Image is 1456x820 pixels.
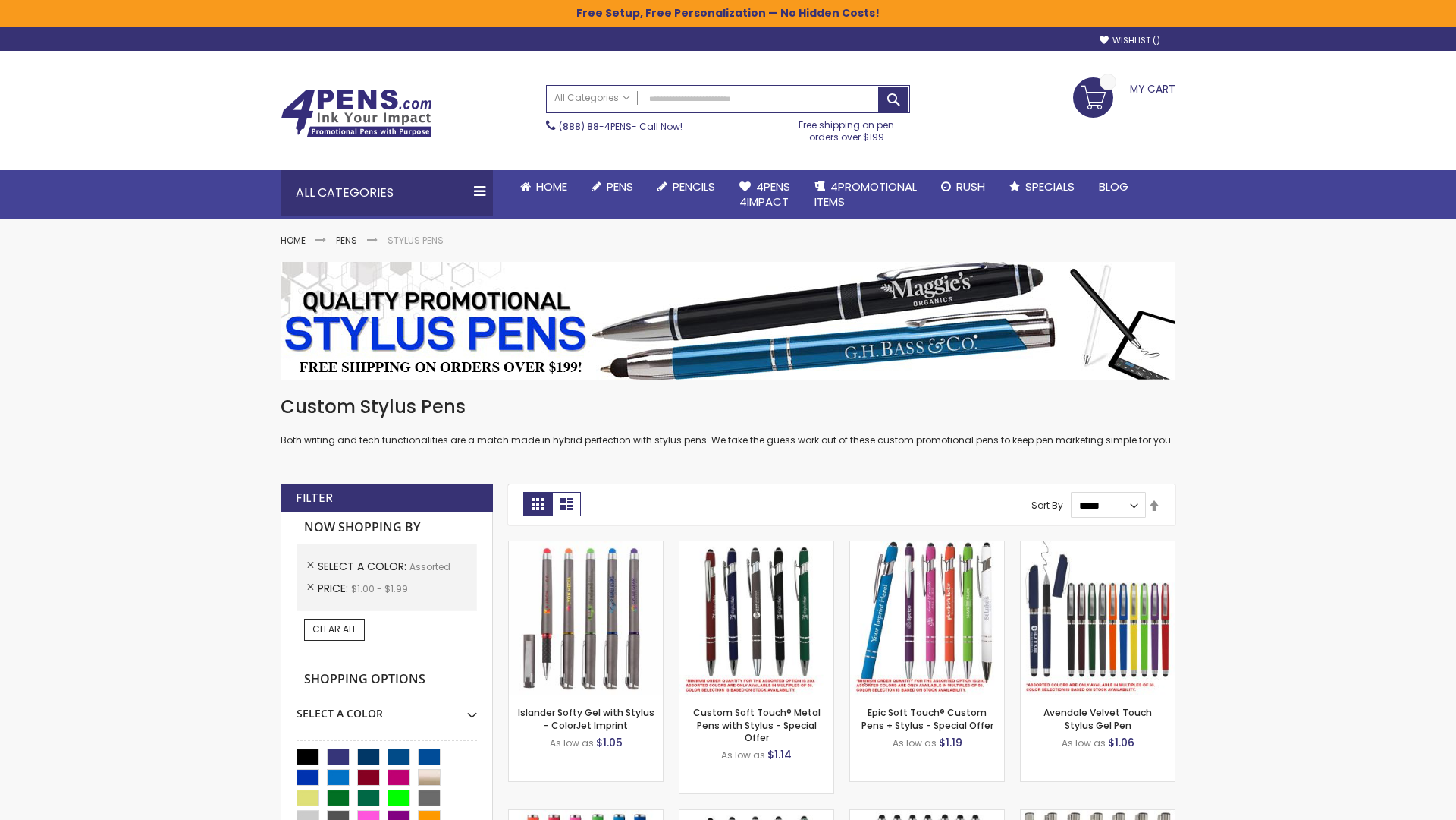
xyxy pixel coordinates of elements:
[318,581,351,596] span: Price
[281,395,1175,419] h1: Custom Stylus Pens
[1031,499,1063,512] label: Sort By
[1043,706,1152,731] a: Avendale Velvet Touch Stylus Gel Pen
[509,541,663,695] img: Islander Softy Gel with Stylus - ColorJet Imprint-Assorted
[1108,735,1134,750] span: $1.06
[281,234,306,247] a: Home
[721,749,765,762] span: As low as
[679,541,833,695] img: Custom Soft Touch® Metal Pens with Stylus-Assorted
[523,492,552,516] strong: Grid
[297,512,477,544] strong: Now Shopping by
[312,623,356,635] span: Clear All
[554,92,630,104] span: All Categories
[1087,170,1141,203] a: Blog
[727,170,802,219] a: 4Pens4impact
[1099,178,1128,194] span: Blog
[536,178,567,194] span: Home
[304,619,365,640] a: Clear All
[1062,736,1106,749] span: As low as
[956,178,985,194] span: Rush
[281,170,493,216] div: All Categories
[861,706,993,731] a: Epic Soft Touch® Custom Pens + Stylus - Special Offer
[814,178,917,210] span: 4PROMOTIONAL ITEMS
[645,170,727,203] a: Pencils
[388,234,444,247] strong: Stylus Pens
[508,170,579,203] a: Home
[850,541,1004,553] a: 4P-MS8B-Assorted
[1021,541,1175,695] img: Avendale Velvet Touch Stylus Gel Pen-Assorted
[281,262,1175,380] img: Stylus Pens
[297,664,477,696] strong: Shopping Options
[997,170,1087,203] a: Specials
[1021,541,1175,553] a: Avendale Velvet Touch Stylus Gel Pen-Assorted
[281,89,432,137] img: 4Pens Custom Pens and Promotional Products
[336,234,357,247] a: Pens
[351,582,408,595] span: $1.00 - $1.99
[296,490,333,506] strong: Filter
[579,170,645,203] a: Pens
[939,735,962,750] span: $1.19
[509,541,663,553] a: Islander Softy Gel with Stylus - ColorJet Imprint-Assorted
[850,541,1004,695] img: 4P-MS8B-Assorted
[893,736,937,749] span: As low as
[281,395,1175,447] div: Both writing and tech functionalities are a match made in hybrid perfection with stylus pens. We ...
[559,120,632,133] a: (888) 88-4PENS
[596,735,623,750] span: $1.05
[559,120,682,133] span: - Call Now!
[297,695,477,721] div: Select A Color
[518,706,654,731] a: Islander Softy Gel with Stylus - ColorJet Imprint
[550,736,594,749] span: As low as
[547,86,638,111] a: All Categories
[802,170,929,219] a: 4PROMOTIONALITEMS
[409,560,450,573] span: Assorted
[679,541,833,553] a: Custom Soft Touch® Metal Pens with Stylus-Assorted
[739,178,790,210] span: 4Pens 4impact
[673,178,715,194] span: Pencils
[1025,178,1075,194] span: Specials
[318,559,409,574] span: Select A Color
[607,178,633,194] span: Pens
[693,706,821,743] a: Custom Soft Touch® Metal Pens with Stylus - Special Offer
[929,170,997,203] a: Rush
[767,747,792,762] span: $1.14
[783,113,911,143] div: Free shipping on pen orders over $199
[1100,35,1160,46] a: Wishlist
